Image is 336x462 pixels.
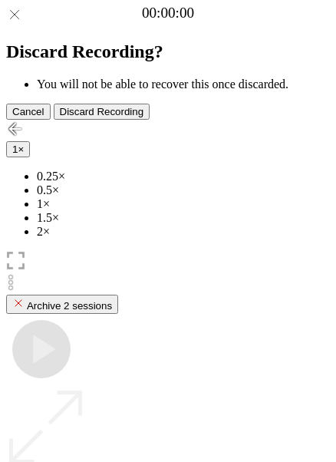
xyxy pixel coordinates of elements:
li: 1× [37,197,330,211]
button: Discard Recording [54,104,150,120]
button: 1× [6,141,30,157]
li: 2× [37,225,330,239]
li: 0.5× [37,183,330,197]
a: 00:00:00 [142,5,194,21]
li: 1.5× [37,211,330,225]
h2: Discard Recording? [6,41,330,62]
span: 1 [12,144,18,155]
li: 0.25× [37,170,330,183]
button: Cancel [6,104,51,120]
li: You will not be able to recover this once discarded. [37,78,330,91]
button: Archive 2 sessions [6,295,118,314]
div: Archive 2 sessions [12,297,112,312]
